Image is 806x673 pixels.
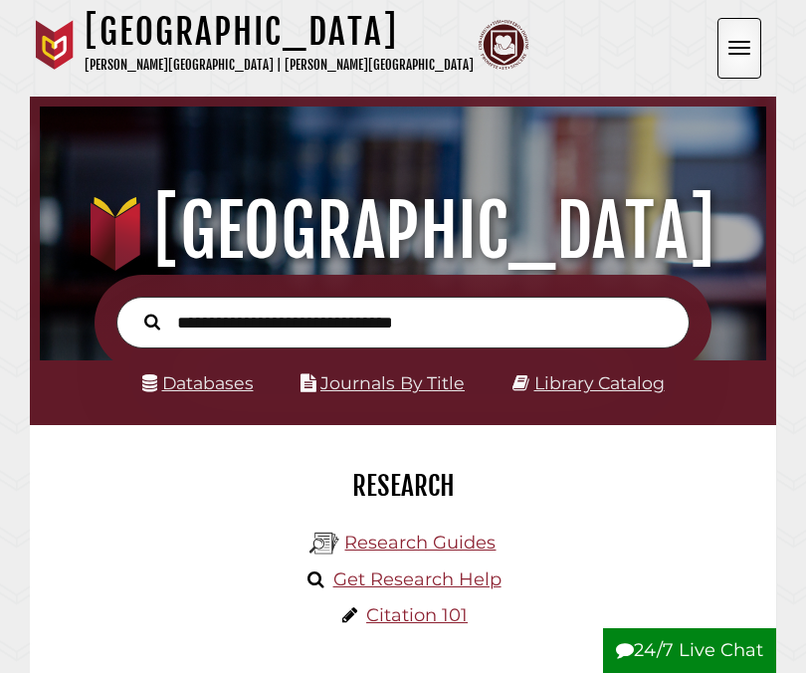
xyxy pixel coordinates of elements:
h1: [GEOGRAPHIC_DATA] [52,187,754,275]
button: Search [134,309,170,334]
p: [PERSON_NAME][GEOGRAPHIC_DATA] | [PERSON_NAME][GEOGRAPHIC_DATA] [85,54,474,77]
h1: [GEOGRAPHIC_DATA] [85,10,474,54]
a: Library Catalog [534,372,665,393]
i: Search [144,314,160,332]
a: Journals By Title [320,372,465,393]
a: Databases [142,372,254,393]
img: Hekman Library Logo [309,529,339,559]
img: Calvin Theological Seminary [479,20,528,70]
img: Calvin University [30,20,80,70]
a: Research Guides [344,532,496,554]
a: Get Research Help [333,568,502,590]
h2: Research [45,469,761,503]
a: Citation 101 [366,604,468,626]
button: Open the menu [717,18,761,79]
